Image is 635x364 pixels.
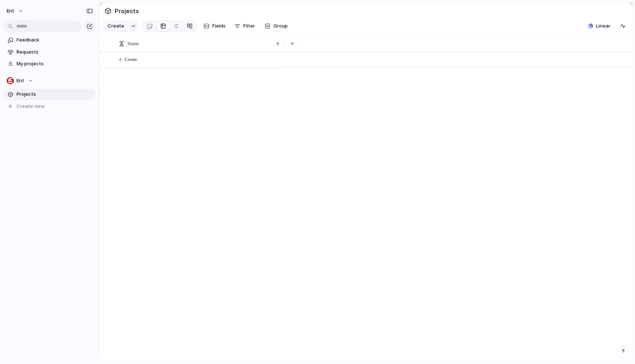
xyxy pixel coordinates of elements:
[103,20,128,32] button: Create
[128,40,139,47] span: Name
[4,75,96,86] button: Ent
[17,77,24,84] span: Ent
[4,47,96,58] a: Requests
[17,91,93,98] span: Projects
[3,5,27,17] button: ent
[17,36,93,44] span: Feedback
[113,4,140,18] span: Projects
[201,20,229,32] button: Fields
[232,20,258,32] button: Filter
[212,22,226,30] span: Fields
[17,60,93,68] span: My projects
[4,89,96,100] a: Projects
[596,22,610,30] span: Linear
[243,22,255,30] span: Filter
[261,20,291,32] button: Group
[4,101,96,112] button: Create view
[108,22,124,30] span: Create
[273,22,288,30] span: Group
[585,21,613,32] button: Linear
[17,48,93,56] span: Requests
[17,103,45,110] span: Create view
[125,56,137,63] span: Create
[4,34,96,45] a: Feedback
[7,7,14,15] span: ent
[4,58,96,69] a: My projects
